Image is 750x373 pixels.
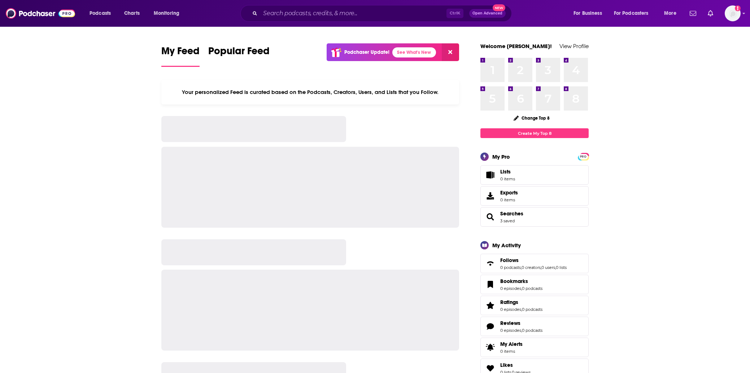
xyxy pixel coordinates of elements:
[480,128,589,138] a: Create My Top 8
[154,8,179,18] span: Monitoring
[500,307,521,312] a: 0 episodes
[483,170,497,180] span: Lists
[579,154,588,159] a: PRO
[541,265,541,270] span: ,
[483,258,497,269] a: Follows
[500,197,518,202] span: 0 items
[119,8,144,19] a: Charts
[161,45,200,61] span: My Feed
[500,362,531,368] a: Likes
[480,207,589,227] span: Searches
[208,45,270,67] a: Popular Feed
[522,286,542,291] a: 0 podcasts
[521,328,522,333] span: ,
[483,342,497,352] span: My Alerts
[472,12,502,15] span: Open Advanced
[480,254,589,273] span: Follows
[500,189,518,196] span: Exports
[247,5,519,22] div: Search podcasts, credits, & more...
[500,278,528,284] span: Bookmarks
[522,265,541,270] a: 0 creators
[500,286,521,291] a: 0 episodes
[492,153,510,160] div: My Pro
[480,317,589,336] span: Reviews
[735,5,741,11] svg: Add a profile image
[500,341,523,347] span: My Alerts
[124,8,140,18] span: Charts
[725,5,741,21] img: User Profile
[90,8,111,18] span: Podcasts
[614,8,649,18] span: For Podcasters
[609,8,659,19] button: open menu
[509,113,554,123] button: Change Top 8
[161,80,459,104] div: Your personalized Feed is curated based on the Podcasts, Creators, Users, and Lists that you Follow.
[392,47,436,57] a: See What's New
[500,320,542,326] a: Reviews
[208,45,270,61] span: Popular Feed
[521,265,522,270] span: ,
[705,7,716,20] a: Show notifications dropdown
[480,296,589,315] span: Ratings
[555,265,556,270] span: ,
[500,176,515,181] span: 0 items
[480,186,589,206] a: Exports
[469,9,506,18] button: Open AdvancedNew
[483,191,497,201] span: Exports
[521,307,522,312] span: ,
[521,286,522,291] span: ,
[480,338,589,357] a: My Alerts
[480,275,589,294] span: Bookmarks
[500,320,520,326] span: Reviews
[149,8,189,19] button: open menu
[483,300,497,310] a: Ratings
[574,8,602,18] span: For Business
[568,8,611,19] button: open menu
[500,299,518,305] span: Ratings
[483,321,497,331] a: Reviews
[500,257,567,263] a: Follows
[492,242,521,249] div: My Activity
[725,5,741,21] button: Show profile menu
[446,9,463,18] span: Ctrl K
[541,265,555,270] a: 0 users
[687,7,699,20] a: Show notifications dropdown
[480,165,589,185] a: Lists
[500,362,513,368] span: Likes
[500,257,519,263] span: Follows
[260,8,446,19] input: Search podcasts, credits, & more...
[500,299,542,305] a: Ratings
[500,278,542,284] a: Bookmarks
[664,8,676,18] span: More
[483,212,497,222] a: Searches
[500,210,523,217] a: Searches
[522,307,542,312] a: 0 podcasts
[161,45,200,67] a: My Feed
[725,5,741,21] span: Logged in as HLWG_Interdependence
[559,43,589,50] a: View Profile
[500,168,515,175] span: Lists
[659,8,685,19] button: open menu
[480,43,552,50] a: Welcome [PERSON_NAME]!
[500,265,521,270] a: 0 podcasts
[493,4,506,11] span: New
[483,279,497,290] a: Bookmarks
[556,265,567,270] a: 0 lists
[500,218,515,223] a: 3 saved
[500,328,521,333] a: 0 episodes
[522,328,542,333] a: 0 podcasts
[84,8,120,19] button: open menu
[6,7,75,20] img: Podchaser - Follow, Share and Rate Podcasts
[500,349,523,354] span: 0 items
[500,168,511,175] span: Lists
[579,154,588,159] span: PRO
[344,49,389,55] p: Podchaser Update!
